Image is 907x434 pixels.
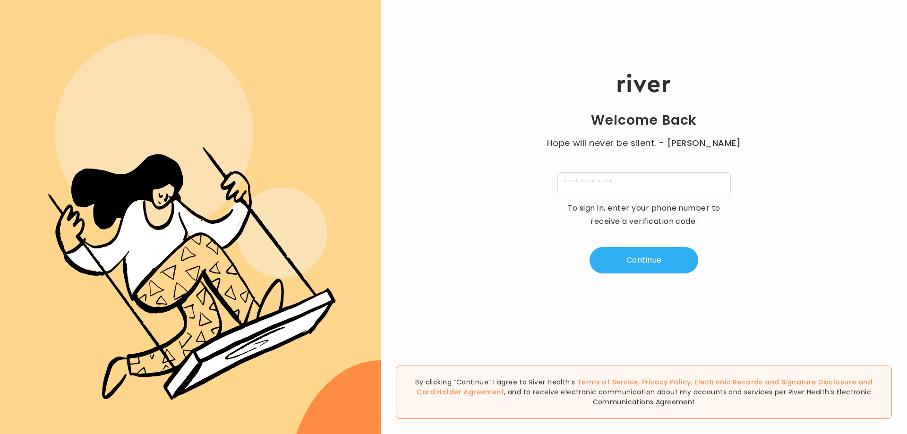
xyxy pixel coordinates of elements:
[417,377,873,397] span: , , and
[591,112,697,129] h1: Welcome Back
[561,202,727,228] p: To sign in, enter your phone number to receive a verification code.
[538,136,750,150] p: Hope will never be silent.
[590,247,698,273] button: Continue
[504,387,871,407] span: , and to receive electronic communication about my accounts and services per River Health’s Elect...
[396,366,892,419] div: By clicking “Continue” I agree to River Health’s
[642,377,691,387] a: Privacy Policy
[577,377,638,387] a: Terms of Service
[694,377,856,387] a: Electronic Records and Signature Disclosure
[659,136,741,150] span: - [PERSON_NAME]
[417,387,504,397] a: Card Holder Agreement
